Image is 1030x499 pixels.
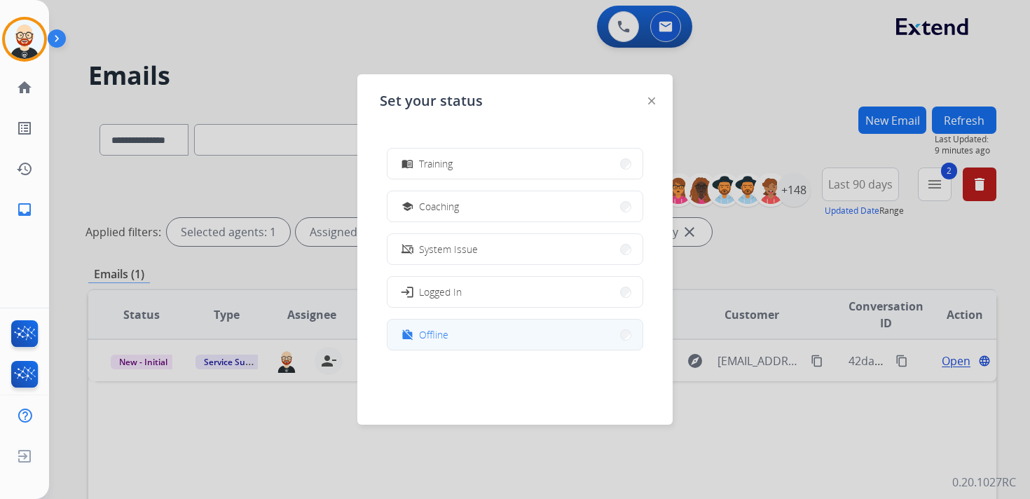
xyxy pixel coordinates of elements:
[648,97,655,104] img: close-button
[387,320,643,350] button: Offline
[387,149,643,179] button: Training
[16,79,33,96] mat-icon: home
[16,160,33,177] mat-icon: history
[401,200,413,212] mat-icon: school
[401,158,413,170] mat-icon: menu_book
[419,285,462,299] span: Logged In
[419,156,453,171] span: Training
[419,242,478,257] span: System Issue
[16,201,33,218] mat-icon: inbox
[5,20,44,59] img: avatar
[401,329,413,341] mat-icon: work_off
[952,474,1016,491] p: 0.20.1027RC
[380,91,483,111] span: Set your status
[401,243,413,255] mat-icon: phonelink_off
[387,191,643,221] button: Coaching
[419,327,448,342] span: Offline
[387,277,643,307] button: Logged In
[16,120,33,137] mat-icon: list_alt
[419,199,459,214] span: Coaching
[400,285,414,299] mat-icon: login
[387,234,643,264] button: System Issue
